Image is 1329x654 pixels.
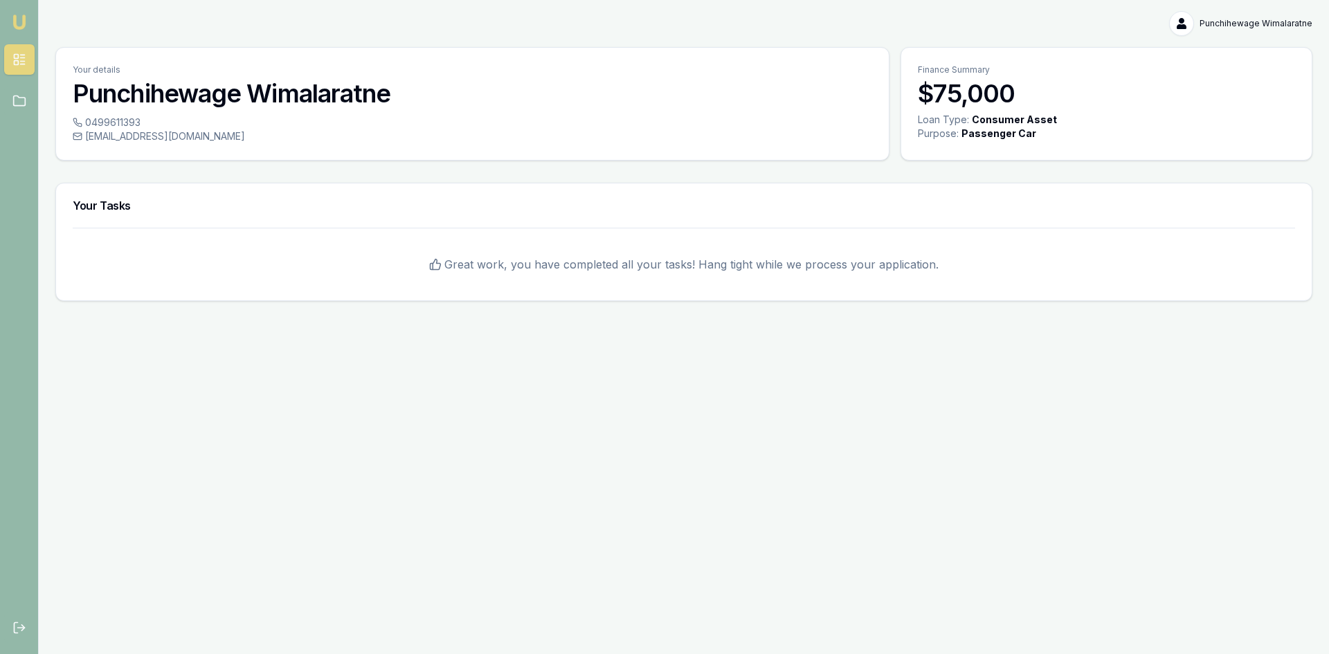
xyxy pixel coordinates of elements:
div: Purpose: [918,127,959,140]
div: Passenger Car [961,127,1036,140]
img: emu-icon-u.png [11,14,28,30]
h3: Your Tasks [73,200,1295,211]
span: Punchihewage Wimalaratne [1200,18,1312,29]
h3: Punchihewage Wimalaratne [73,80,872,107]
div: Loan Type: [918,113,969,127]
p: Finance Summary [918,64,1295,75]
div: Consumer Asset [972,113,1057,127]
span: [EMAIL_ADDRESS][DOMAIN_NAME] [85,129,245,143]
span: Great work, you have completed all your tasks! Hang tight while we process your application. [444,256,939,273]
h3: $75,000 [918,80,1295,107]
p: Your details [73,64,872,75]
span: 0499611393 [85,116,141,129]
